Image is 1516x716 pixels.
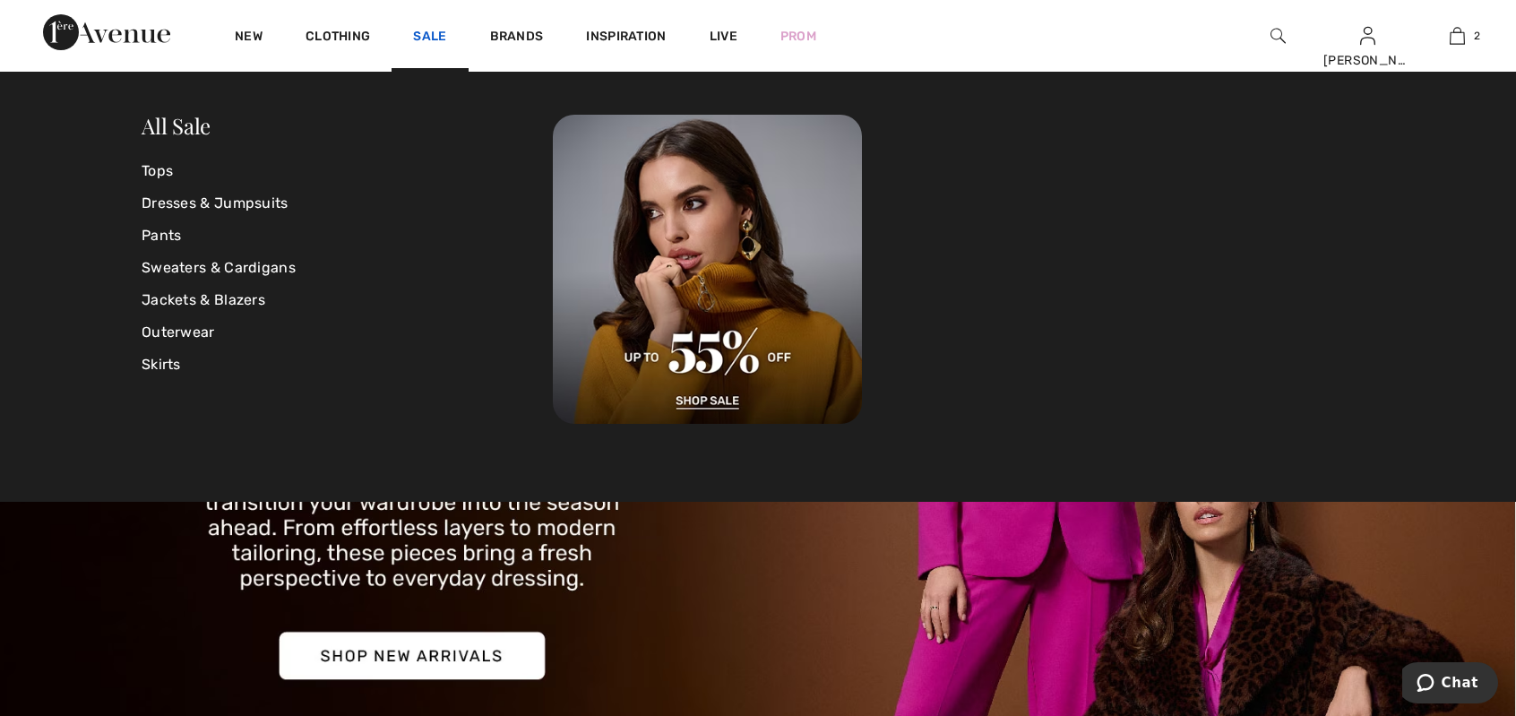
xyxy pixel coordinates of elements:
[1413,25,1501,47] a: 2
[1360,25,1375,47] img: My Info
[142,316,553,349] a: Outerwear
[780,27,816,46] a: Prom
[142,252,553,284] a: Sweaters & Cardigans
[142,111,211,140] a: All Sale
[142,349,553,381] a: Skirts
[306,29,370,47] a: Clothing
[142,187,553,220] a: Dresses & Jumpsuits
[553,115,862,424] img: 250825113019_d881a28ff8cb6.jpg
[1402,662,1498,707] iframe: Opens a widget where you can chat to one of our agents
[43,14,170,50] img: 1ère Avenue
[142,220,553,252] a: Pants
[1323,51,1411,70] div: [PERSON_NAME]
[1474,28,1480,44] span: 2
[142,155,553,187] a: Tops
[710,27,737,46] a: Live
[1450,25,1465,47] img: My Bag
[490,29,544,47] a: Brands
[1360,27,1375,44] a: Sign In
[1271,25,1286,47] img: search the website
[142,284,553,316] a: Jackets & Blazers
[586,29,666,47] span: Inspiration
[235,29,263,47] a: New
[413,29,446,47] a: Sale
